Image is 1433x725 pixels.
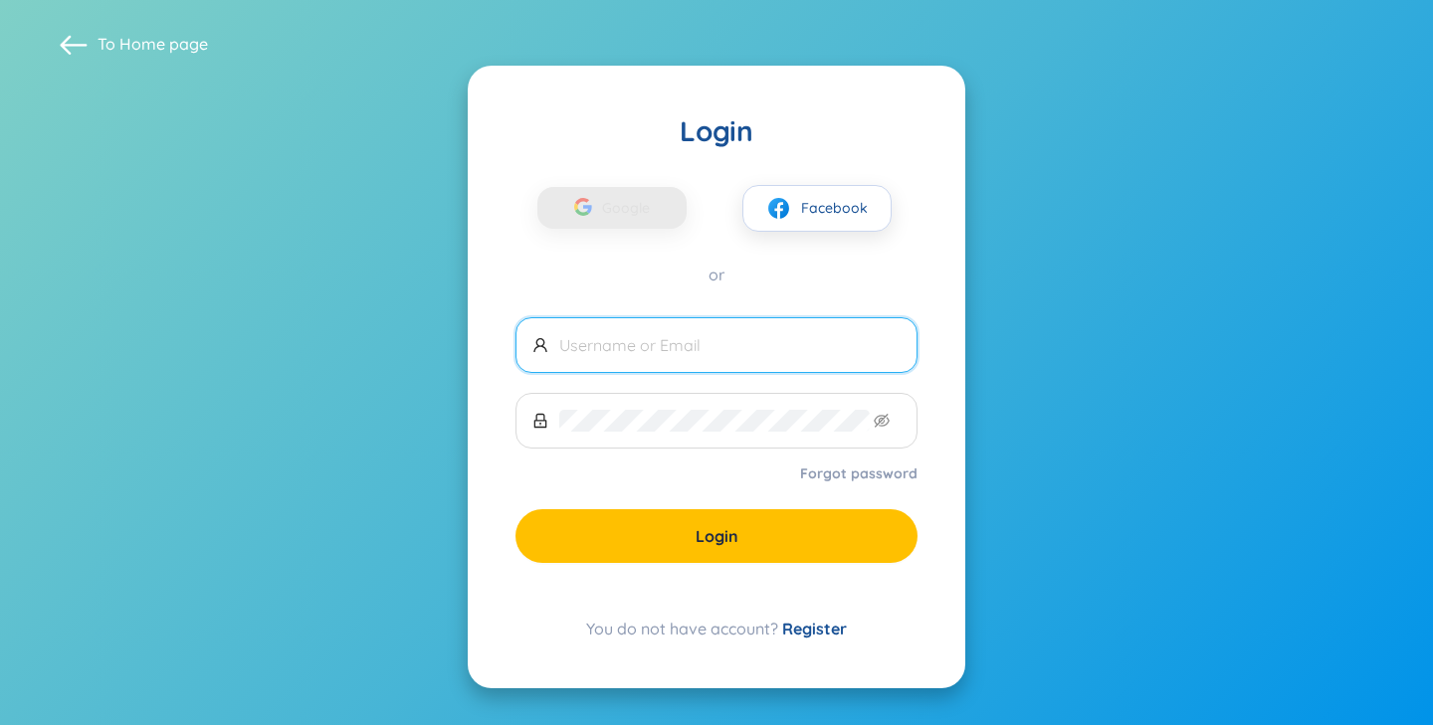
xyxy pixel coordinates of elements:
[532,337,548,353] span: user
[602,187,660,229] span: Google
[559,334,901,356] input: Username or Email
[766,196,791,221] img: facebook
[800,463,918,483] a: Forgot password
[696,525,738,547] span: Login
[119,34,208,54] a: Home page
[537,187,687,229] button: Google
[515,264,918,285] div: or
[742,185,892,232] button: facebookFacebook
[98,33,208,55] span: To
[515,617,918,640] div: You do not have account?
[515,509,918,563] button: Login
[874,413,890,429] span: eye-invisible
[515,113,918,149] div: Login
[532,413,548,429] span: lock
[782,619,847,638] a: Register
[801,197,868,219] span: Facebook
